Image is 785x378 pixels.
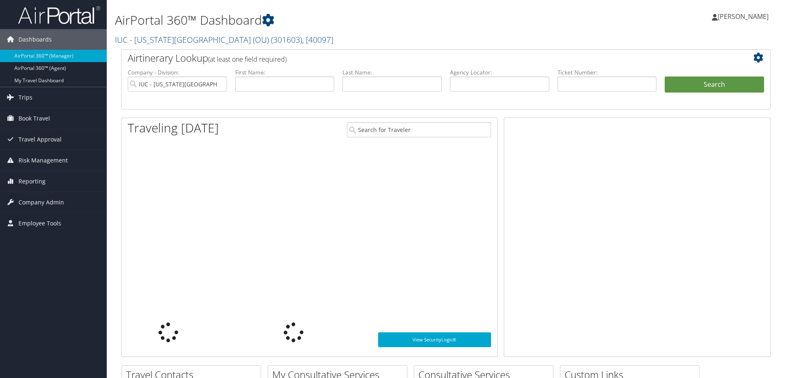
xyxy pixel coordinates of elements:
span: Company Admin [18,192,64,213]
span: Risk Management [18,150,68,171]
h2: Airtinerary Lookup [128,51,710,65]
label: Ticket Number: [558,68,657,77]
a: IUC - [US_STATE][GEOGRAPHIC_DATA] (OU) [115,34,333,45]
label: Agency Locator: [450,68,549,77]
span: ( 301603 ) [271,34,302,45]
a: [PERSON_NAME] [712,4,777,29]
span: [PERSON_NAME] [718,12,769,21]
h1: AirPortal 360™ Dashboard [115,12,556,29]
span: Book Travel [18,108,50,129]
span: Trips [18,87,32,108]
img: airportal-logo.png [18,5,100,25]
label: Last Name: [342,68,442,77]
span: , [ 40097 ] [302,34,333,45]
label: Company - Division: [128,68,227,77]
span: Travel Approval [18,129,62,150]
span: Dashboards [18,29,52,50]
label: First Name: [235,68,335,77]
h1: Traveling [DATE] [128,119,219,137]
span: Employee Tools [18,213,61,234]
span: (at least one field required) [208,55,287,64]
input: Search for Traveler [347,122,491,137]
button: Search [665,77,764,93]
span: Reporting [18,171,46,192]
a: View SecurityLogic® [378,332,491,347]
